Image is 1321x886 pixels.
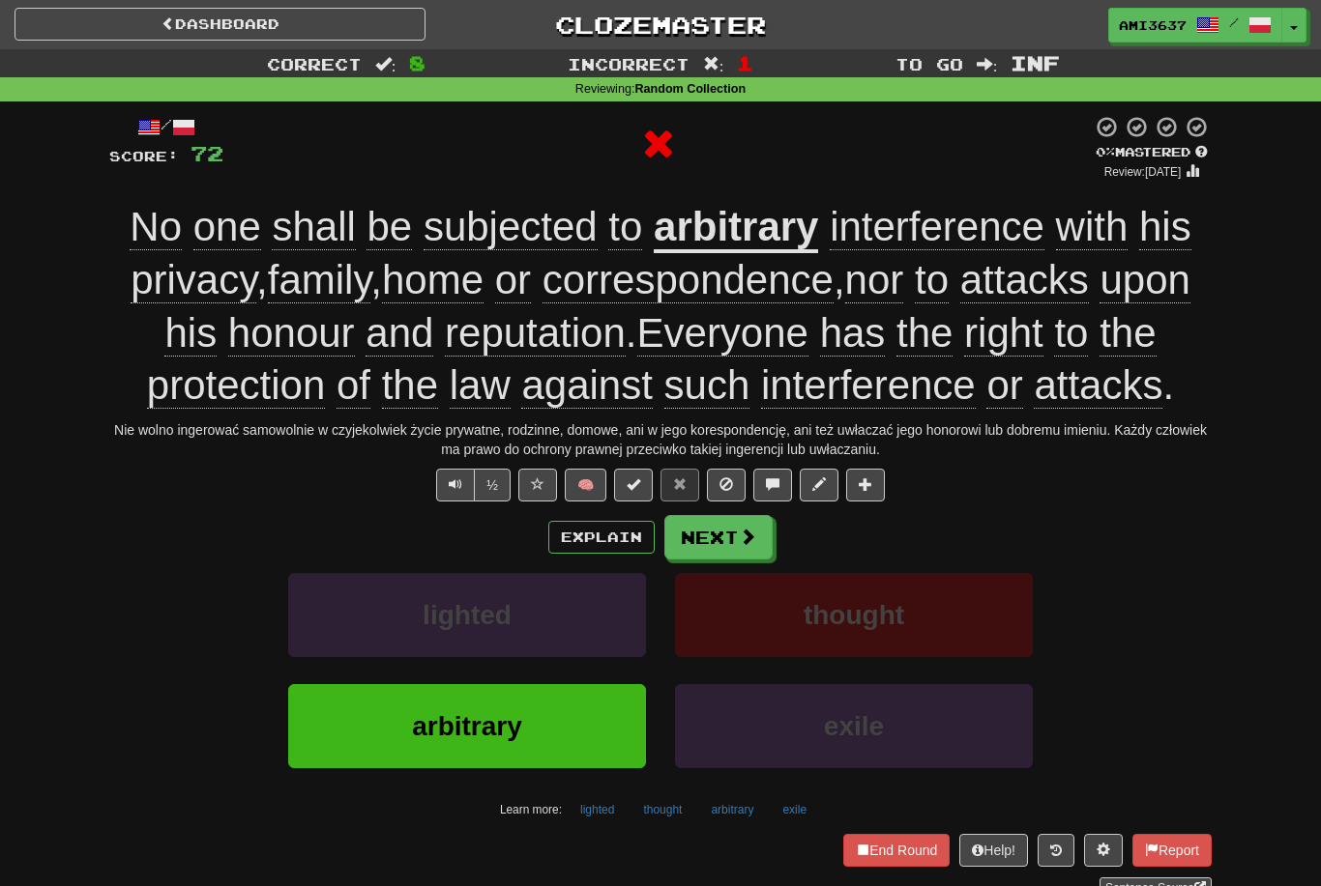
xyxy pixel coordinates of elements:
[1096,144,1115,159] span: 0 %
[288,573,646,657] button: lighted
[986,362,1022,409] span: or
[830,204,1044,250] span: interference
[500,803,562,816] small: Learn more:
[664,362,750,409] span: such
[436,469,475,501] button: Play sentence audio (ctl+space)
[915,257,949,303] span: to
[191,141,223,165] span: 72
[800,469,838,501] button: Edit sentence (alt+d)
[804,600,904,630] span: thought
[664,515,773,559] button: Next
[267,54,362,73] span: Correct
[1038,834,1074,867] button: Round history (alt+y)
[548,521,655,554] button: Explain
[1132,834,1212,867] button: Report
[614,469,653,501] button: Set this sentence to 100% Mastered (alt+m)
[632,795,692,824] button: thought
[1229,15,1239,29] span: /
[424,204,598,250] span: subjected
[1100,310,1156,357] span: the
[131,257,256,303] span: privacy
[228,310,355,357] span: honour
[15,8,426,41] a: Dashboard
[382,362,438,409] span: the
[1092,144,1212,161] div: Mastered
[1011,51,1060,74] span: Inf
[1104,165,1182,179] small: Review: [DATE]
[824,711,884,741] span: exile
[964,310,1043,357] span: right
[288,684,646,768] button: arbitrary
[445,310,626,357] span: reputation
[737,51,753,74] span: 1
[959,834,1028,867] button: Help!
[1034,362,1162,409] span: attacks
[521,362,652,409] span: against
[375,56,396,72] span: :
[367,204,412,250] span: be
[820,310,886,357] span: has
[109,148,179,164] span: Score:
[147,362,325,409] span: protection
[608,204,642,250] span: to
[700,795,764,824] button: arbitrary
[703,56,724,72] span: :
[895,54,963,73] span: To go
[130,204,182,250] span: No
[455,8,866,42] a: Clozemaster
[846,469,885,501] button: Add to collection (alt+a)
[423,600,512,630] span: lighted
[409,51,426,74] span: 8
[845,257,904,303] span: nor
[272,204,355,250] span: shall
[450,362,511,409] span: law
[109,115,223,139] div: /
[675,684,1033,768] button: exile
[1139,204,1191,250] span: his
[654,204,818,253] u: arbitrary
[896,310,953,357] span: the
[518,469,557,501] button: Favorite sentence (alt+f)
[565,469,606,501] button: 🧠
[164,310,217,357] span: his
[660,469,699,501] button: Reset to 0% Mastered (alt+r)
[707,469,746,501] button: Ignore sentence (alt+i)
[432,469,511,501] div: Text-to-speech controls
[268,257,371,303] span: family
[843,834,950,867] button: End Round
[568,54,690,73] span: Incorrect
[634,82,746,96] strong: Random Collection
[977,56,998,72] span: :
[1056,204,1129,250] span: with
[412,711,522,741] span: arbitrary
[337,362,370,409] span: of
[474,469,511,501] button: ½
[366,310,433,357] span: and
[495,257,531,303] span: or
[772,795,817,824] button: exile
[960,257,1089,303] span: attacks
[109,420,1212,459] div: Nie wolno ingerować samowolnie w czyjekolwiek życie prywatne, rodzinne, domowe, ani w jego koresp...
[1119,16,1187,34] span: ami3637
[1108,8,1282,43] a: ami3637 /
[1100,257,1189,303] span: upon
[1054,310,1088,357] span: to
[675,573,1033,657] button: thought
[761,362,976,409] span: interference
[753,469,792,501] button: Discuss sentence (alt+u)
[382,257,484,303] span: home
[570,795,625,824] button: lighted
[543,257,834,303] span: correspondence
[193,204,261,250] span: one
[637,310,808,357] span: Everyone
